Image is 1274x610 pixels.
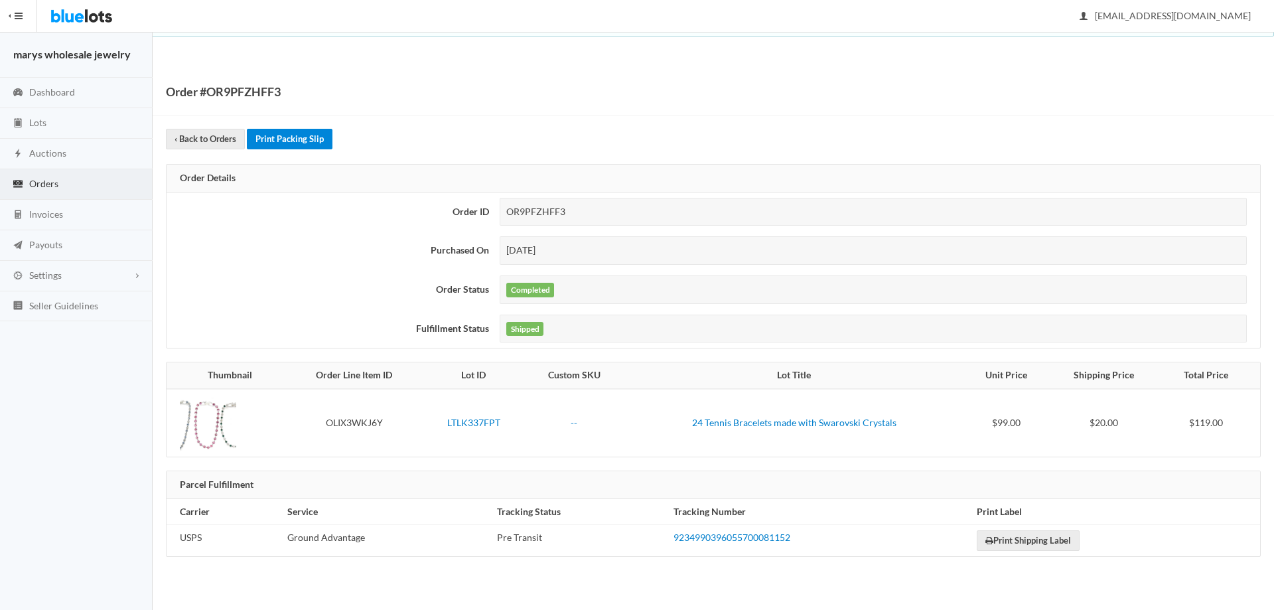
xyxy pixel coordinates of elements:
td: $20.00 [1048,389,1161,457]
th: Tracking Status [492,499,668,525]
td: $119.00 [1160,389,1260,457]
div: [DATE] [500,236,1247,265]
div: Order Details [167,165,1260,192]
ion-icon: person [1077,11,1090,23]
ion-icon: calculator [11,209,25,222]
a: 9234990396055700081152 [673,532,790,543]
th: Order Status [167,270,494,309]
ion-icon: clipboard [11,117,25,130]
th: Unit Price [965,362,1048,389]
span: Orders [29,178,58,189]
th: Tracking Number [668,499,971,525]
th: Lot ID [423,362,524,389]
label: Shipped [506,322,543,337]
th: Shipping Price [1048,362,1161,389]
label: Completed [506,283,554,297]
span: Auctions [29,147,66,159]
th: Order ID [167,192,494,232]
span: Invoices [29,208,63,220]
a: ‹ Back to Orders [166,129,245,149]
th: Lot Title [624,362,964,389]
a: LTLK337FPT [447,417,500,428]
a: Print Shipping Label [977,530,1080,551]
a: 24 Tennis Bracelets made with Swarovski Crystals [692,417,896,428]
th: Total Price [1160,362,1260,389]
span: Dashboard [29,86,75,98]
h1: Order #OR9PFZHFF3 [166,82,281,102]
td: OLIX3WKJ6Y [285,389,423,457]
td: USPS [167,525,282,557]
span: [EMAIL_ADDRESS][DOMAIN_NAME] [1080,10,1251,21]
ion-icon: speedometer [11,87,25,100]
div: OR9PFZHFF3 [500,198,1247,226]
th: Carrier [167,499,282,525]
th: Custom SKU [524,362,624,389]
ion-icon: cog [11,270,25,283]
th: Service [282,499,492,525]
th: Fulfillment Status [167,309,494,348]
strong: marys wholesale jewelry [13,48,131,60]
th: Print Label [971,499,1260,525]
span: Settings [29,269,62,281]
ion-icon: cash [11,179,25,191]
ion-icon: paper plane [11,240,25,252]
td: Ground Advantage [282,525,492,557]
td: $99.00 [965,389,1048,457]
td: Pre Transit [492,525,668,557]
span: Payouts [29,239,62,250]
ion-icon: flash [11,148,25,161]
a: -- [571,417,577,428]
span: Seller Guidelines [29,300,98,311]
th: Order Line Item ID [285,362,423,389]
th: Purchased On [167,231,494,270]
div: Parcel Fulfillment [167,471,1260,499]
th: Thumbnail [167,362,285,389]
span: Lots [29,117,46,128]
a: Print Packing Slip [247,129,332,149]
ion-icon: list box [11,300,25,313]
